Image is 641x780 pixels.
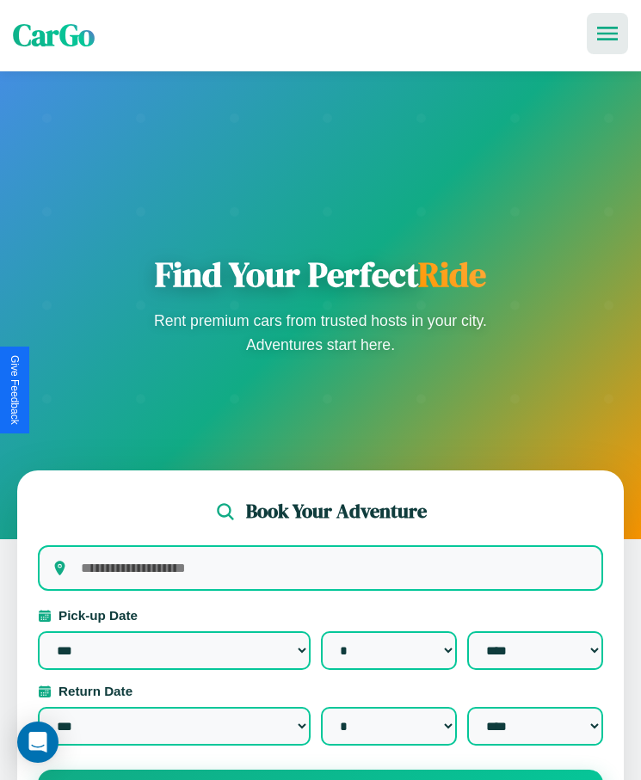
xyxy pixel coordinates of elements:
div: Give Feedback [9,355,21,425]
label: Pick-up Date [38,608,603,623]
span: Ride [418,251,486,298]
span: CarGo [13,15,95,56]
div: Open Intercom Messenger [17,722,59,763]
h1: Find Your Perfect [149,254,493,295]
label: Return Date [38,684,603,698]
h2: Book Your Adventure [246,498,427,525]
p: Rent premium cars from trusted hosts in your city. Adventures start here. [149,309,493,357]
